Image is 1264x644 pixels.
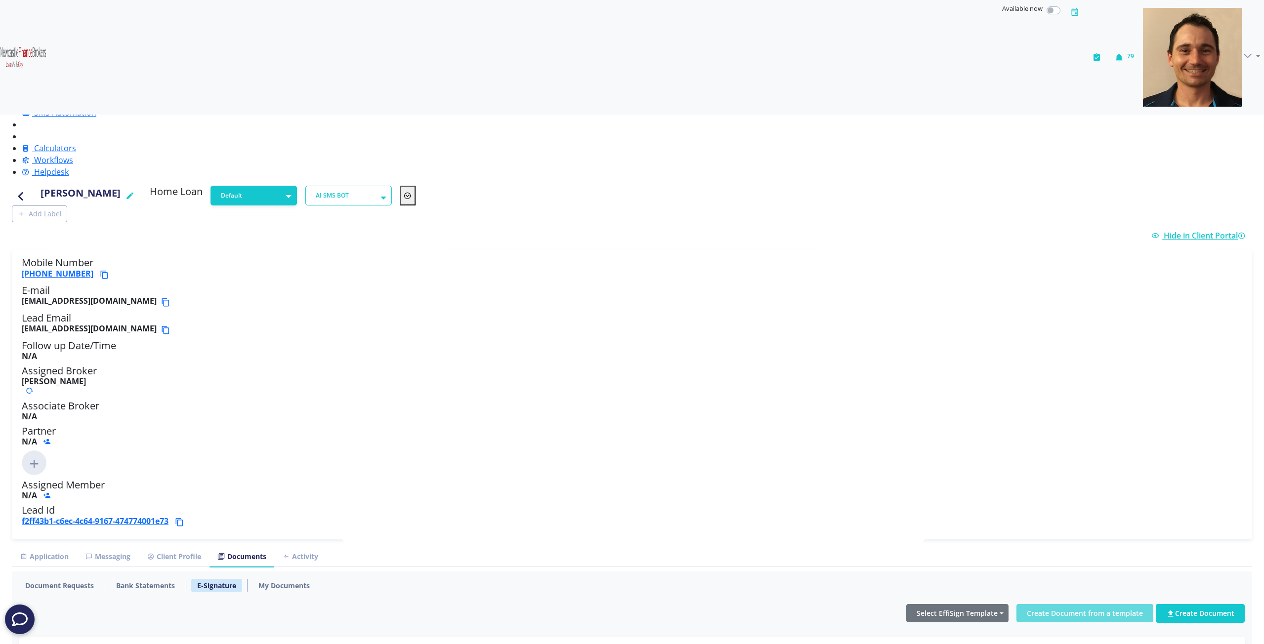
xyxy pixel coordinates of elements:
[22,107,96,118] a: SMS Automation
[22,400,1242,421] h5: Associate Broker
[22,479,1242,500] h5: Assigned Member
[139,547,210,566] a: Client Profile
[22,166,69,177] a: Helpdesk
[161,324,174,336] button: Copy email
[22,376,86,387] b: [PERSON_NAME]
[22,504,1242,528] h5: Lead Id
[22,425,1242,446] h5: Partner
[917,608,998,618] span: Select EffiSign Template
[211,186,297,205] button: Default
[22,143,76,154] a: Calculators
[22,436,37,447] b: N/A
[1127,52,1134,60] span: 79
[34,143,76,154] span: Calculators
[22,257,1242,281] h5: Mobile Number
[22,411,37,422] b: N/A
[150,186,203,201] h5: Home Loan
[210,547,274,566] a: Documents
[174,516,188,528] button: Copy lead id
[99,269,113,281] button: Copy phone
[12,547,77,566] a: Application
[22,450,46,475] img: Click to add new member
[253,579,316,592] a: My Documents
[22,516,169,526] a: f2ff43b1-c6ec-4c64-9167-474774001e73
[1110,4,1139,111] button: 79
[41,186,121,205] h4: [PERSON_NAME]
[906,604,1009,622] button: Select EffiSign Template
[161,296,174,308] button: Copy email
[22,296,157,308] b: [EMAIL_ADDRESS][DOMAIN_NAME]
[12,205,67,222] button: Add Label
[110,579,181,592] a: Bank Statements
[22,284,1242,308] h5: E-mail
[22,268,93,279] a: [PHONE_NUMBER]
[22,490,37,501] b: N/A
[1166,608,1234,618] div: Create Document
[22,339,116,352] span: Follow up Date/Time
[1156,604,1245,623] button: Create Documentupload
[191,579,242,592] a: E-Signature
[34,166,69,177] span: Helpdesk
[22,312,1242,336] h5: Lead Email
[22,351,37,362] b: N/A
[1151,230,1248,241] a: Hide in Client Portal
[22,365,1242,396] h5: Assigned Broker
[274,547,327,566] a: Activity
[19,579,100,592] a: Document Requests
[34,155,73,165] span: Workflows
[22,324,157,336] b: [EMAIL_ADDRESS][DOMAIN_NAME]
[22,155,73,165] a: Workflows
[77,547,139,566] a: Messaging
[1143,8,1242,107] img: d9df0ad3-c6af-46dd-a355-72ef7f6afda3-637400917012654623.png
[305,186,392,205] button: AI SMS BOT
[1002,4,1043,13] span: Available now
[1164,230,1248,241] span: Hide in Client Portal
